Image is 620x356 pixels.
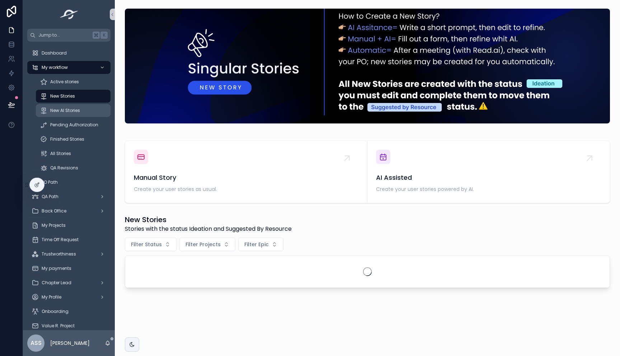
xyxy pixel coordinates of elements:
[185,241,221,248] span: Filter Projects
[36,147,111,160] a: All Stories
[42,280,71,286] span: Chapter Lead
[42,294,61,300] span: My Profile
[30,339,42,347] span: ASS
[238,238,283,251] button: Select Button
[101,32,107,38] span: K
[27,248,111,261] a: Trustworthiness
[376,186,601,193] span: Create your user stories powered by AI.
[27,276,111,289] a: Chapter Lead
[36,90,111,103] a: New Stories
[42,194,58,200] span: QA Path
[50,122,98,128] span: Pending Authorization
[27,305,111,318] a: Onboarding
[27,61,111,74] a: My workflow
[27,319,111,332] a: Value R. Project
[42,222,66,228] span: My Projects
[42,179,58,185] span: PO Path
[125,141,367,203] a: Manual StoryCreate your user stories as usual.
[50,79,79,85] span: Active stories
[27,291,111,304] a: My Profile
[179,238,235,251] button: Select Button
[125,225,292,233] span: Stories with the status Ideation and Suggested By Resource
[27,29,111,42] button: Jump to...K
[50,93,75,99] span: New Stories
[36,75,111,88] a: Active stories
[376,173,601,183] span: AI Assisted
[50,151,71,156] span: All Stories
[27,47,111,60] a: Dashboard
[42,309,69,314] span: Onboarding
[42,237,79,243] span: Time Off Request
[27,233,111,246] a: Time Off Request
[50,136,84,142] span: Finished Stories
[131,241,162,248] span: Filter Status
[58,9,80,20] img: App logo
[42,323,75,329] span: Value R. Project
[36,161,111,174] a: QA Revisions
[125,215,292,225] h1: New Stories
[50,108,80,113] span: New AI Stories
[27,190,111,203] a: QA Path
[23,42,115,330] div: scrollable content
[27,262,111,275] a: My payments
[27,176,111,189] a: PO Path
[36,118,111,131] a: Pending Authorization
[38,32,90,38] span: Jump to...
[134,173,358,183] span: Manual Story
[42,266,71,271] span: My payments
[42,251,76,257] span: Trustworthiness
[42,208,66,214] span: Back Office
[42,65,68,70] span: My workflow
[50,339,90,347] p: [PERSON_NAME]
[27,205,111,217] a: Back Office
[244,241,269,248] span: Filter Epic
[125,238,177,251] button: Select Button
[27,219,111,232] a: My Projects
[36,133,111,146] a: Finished Stories
[367,141,610,203] a: AI AssistedCreate your user stories powered by AI.
[134,186,358,193] span: Create your user stories as usual.
[42,50,67,56] span: Dashboard
[36,104,111,117] a: New AI Stories
[50,165,78,171] span: QA Revisions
